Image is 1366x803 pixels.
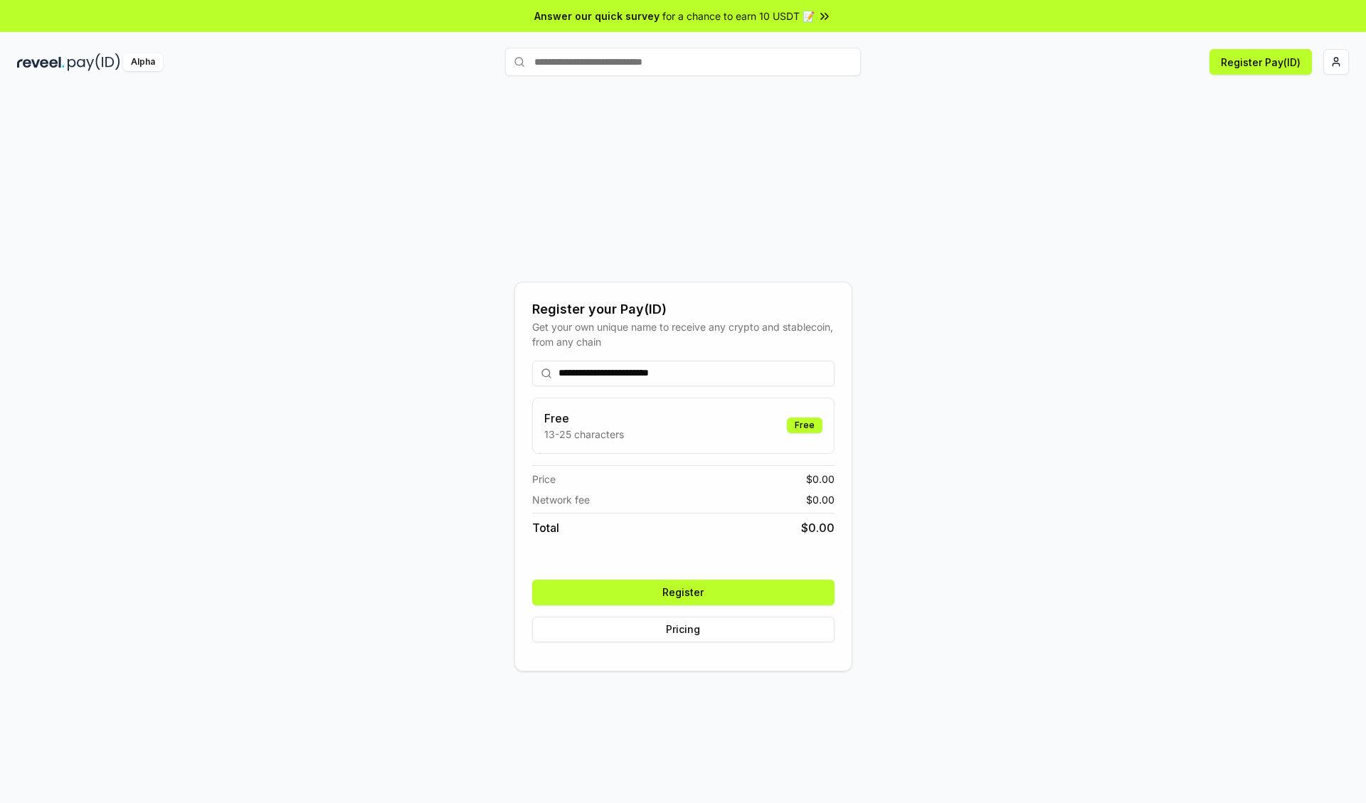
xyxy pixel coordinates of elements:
[532,580,835,605] button: Register
[544,410,624,427] h3: Free
[534,9,660,23] span: Answer our quick survey
[801,519,835,536] span: $ 0.00
[532,472,556,486] span: Price
[1209,49,1312,75] button: Register Pay(ID)
[806,492,835,507] span: $ 0.00
[662,9,815,23] span: for a chance to earn 10 USDT 📝
[787,418,822,433] div: Free
[532,617,835,642] button: Pricing
[123,53,163,71] div: Alpha
[544,427,624,442] p: 13-25 characters
[532,492,590,507] span: Network fee
[17,53,65,71] img: reveel_dark
[806,472,835,486] span: $ 0.00
[532,299,835,319] div: Register your Pay(ID)
[68,53,120,71] img: pay_id
[532,519,559,536] span: Total
[532,319,835,349] div: Get your own unique name to receive any crypto and stablecoin, from any chain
